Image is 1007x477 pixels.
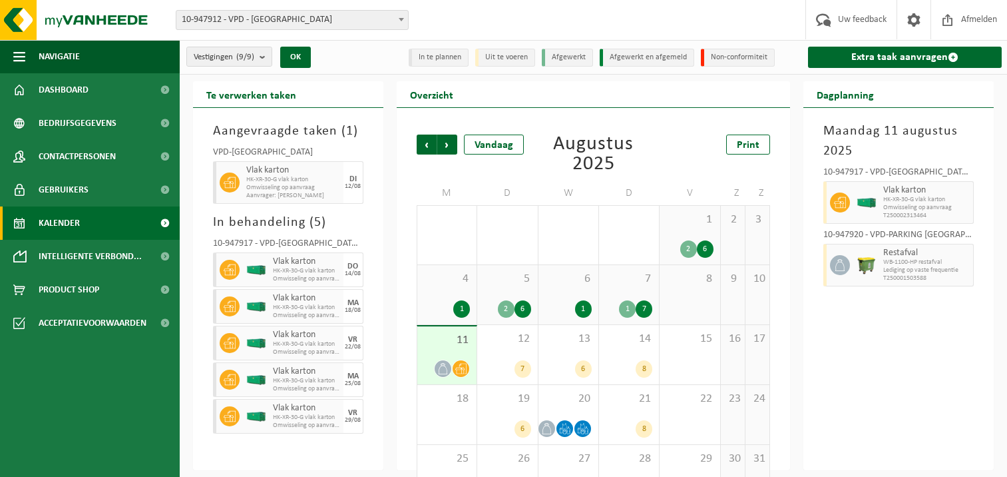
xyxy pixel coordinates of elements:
[273,403,340,414] span: Vlak karton
[883,196,970,204] span: HK-XR-30-G vlak karton
[666,392,713,406] span: 22
[397,81,467,107] h2: Overzicht
[345,270,361,277] div: 14/08
[666,452,713,466] span: 29
[823,231,974,244] div: 10-947920 - VPD-PARKING [GEOGRAPHIC_DATA] KART - [GEOGRAPHIC_DATA]
[538,181,599,205] td: W
[213,148,363,161] div: VPD-[GEOGRAPHIC_DATA]
[545,272,592,286] span: 6
[39,207,80,240] span: Kalender
[246,338,266,348] img: HK-XR-30-GN-00
[727,213,738,227] span: 2
[453,300,470,318] div: 1
[39,107,116,140] span: Bedrijfsgegevens
[213,213,363,233] h3: In behandeling ( )
[280,47,311,68] button: OK
[246,192,340,200] span: Aanvrager: [PERSON_NAME]
[883,212,970,220] span: T250002313464
[545,392,592,406] span: 20
[273,340,340,348] span: HK-XR-30-G vlak karton
[498,300,514,318] div: 2
[477,181,538,205] td: D
[464,135,524,155] div: Vandaag
[39,40,80,73] span: Navigatie
[39,306,146,340] span: Acceptatievoorwaarden
[186,47,272,67] button: Vestigingen(9/9)
[536,135,651,175] div: Augustus 2025
[273,275,340,283] span: Omwisseling op aanvraag
[347,372,359,380] div: MA
[39,73,89,107] span: Dashboard
[194,47,254,67] span: Vestigingen
[39,173,89,207] span: Gebruikers
[823,121,974,161] h3: Maandag 11 augustus 2025
[606,213,652,227] span: 31
[514,420,531,438] div: 6
[484,392,530,406] span: 19
[246,184,340,192] span: Omwisseling op aanvraag
[273,348,340,356] span: Omwisseling op aanvraag
[721,181,745,205] td: Z
[857,255,877,275] img: WB-1100-HPE-GN-50
[314,216,321,229] span: 5
[666,213,713,227] span: 1
[39,273,99,306] span: Product Shop
[545,213,592,227] span: 30
[606,272,652,286] span: 7
[636,420,652,438] div: 8
[246,176,340,184] span: HK-XR-30-G vlak karton
[752,452,763,466] span: 31
[727,392,738,406] span: 23
[273,304,340,312] span: HK-XR-30-G vlak karton
[345,344,361,350] div: 22/08
[599,181,660,205] td: D
[246,412,266,422] img: HK-XR-30-GN-00
[484,332,530,346] span: 12
[514,360,531,378] div: 7
[246,302,266,312] img: HK-XR-30-GN-00
[345,380,361,387] div: 25/08
[273,377,340,385] span: HK-XR-30-G vlak karton
[273,293,340,304] span: Vlak karton
[701,49,775,67] li: Non-conformiteit
[346,125,353,138] span: 1
[545,452,592,466] span: 27
[883,185,970,196] span: Vlak karton
[666,332,713,346] span: 15
[680,240,697,258] div: 2
[345,307,361,314] div: 18/08
[39,140,116,173] span: Contactpersonen
[803,81,887,107] h2: Dagplanning
[752,213,763,227] span: 3
[193,81,309,107] h2: Te verwerken taken
[808,47,1002,68] a: Extra taak aanvragen
[424,213,470,227] span: 28
[347,262,358,270] div: DO
[727,332,738,346] span: 16
[575,360,592,378] div: 6
[213,239,363,252] div: 10-947917 - VPD-[GEOGRAPHIC_DATA] - [GEOGRAPHIC_DATA]
[417,181,477,205] td: M
[273,385,340,393] span: Omwisseling op aanvraag
[857,198,877,208] img: HK-XR-30-GN-00
[424,272,470,286] span: 4
[514,300,531,318] div: 6
[542,49,593,67] li: Afgewerkt
[424,452,470,466] span: 25
[752,332,763,346] span: 17
[273,312,340,320] span: Omwisseling op aanvraag
[606,452,652,466] span: 28
[666,272,713,286] span: 8
[636,300,652,318] div: 7
[176,11,408,29] span: 10-947912 - VPD - ASSE
[697,240,713,258] div: 6
[475,49,535,67] li: Uit te voeren
[246,265,266,275] img: HK-XR-30-GN-00
[273,267,340,275] span: HK-XR-30-G vlak karton
[752,392,763,406] span: 24
[883,266,970,274] span: Lediging op vaste frequentie
[745,181,770,205] td: Z
[823,168,974,181] div: 10-947917 - VPD-[GEOGRAPHIC_DATA] - [GEOGRAPHIC_DATA]
[246,375,266,385] img: HK-XR-30-GN-00
[484,213,530,227] span: 29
